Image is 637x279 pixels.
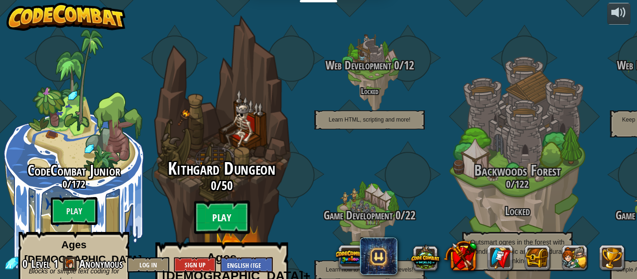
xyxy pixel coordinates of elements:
[296,237,443,245] h4: Locked
[28,160,120,180] span: CodeCombat Junior
[391,57,399,73] span: 0
[296,59,443,72] h3: /
[325,57,391,73] span: Web Development
[443,178,591,190] h3: /
[194,201,250,234] btn: Play
[329,116,410,123] span: Learn HTML, scripting and more!
[324,207,393,223] span: Game Development
[79,256,123,271] span: Anonymous
[174,257,216,272] button: Sign Up
[168,157,275,181] span: Kithgard Dungeon
[62,177,67,191] span: 0
[393,207,401,223] span: 0
[405,207,415,223] span: 22
[71,177,85,191] span: 172
[404,57,414,73] span: 12
[7,3,126,31] img: CodeCombat - Learn how to code by playing a game
[506,177,511,191] span: 0
[222,177,233,194] span: 50
[296,209,443,222] h3: /
[127,257,169,272] button: Log In
[607,3,630,25] button: Adjust volume
[474,160,561,180] span: Backwoods Forest
[31,256,50,272] span: Level
[515,177,529,191] span: 122
[51,197,97,225] btn: Play
[24,239,142,265] strong: Ages [DEMOGRAPHIC_DATA]
[53,256,58,271] span: 1
[326,266,413,273] span: Learn how to build your own levels!
[443,205,591,218] h3: Locked
[133,179,310,192] h3: /
[211,177,216,194] span: 0
[296,87,443,95] h4: Locked
[22,256,30,271] span: 0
